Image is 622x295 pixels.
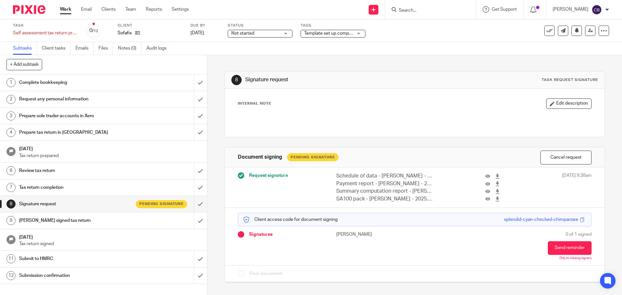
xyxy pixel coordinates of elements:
[19,271,131,280] h1: Submission confirmation
[287,153,339,161] div: Pending Signature
[6,59,42,70] button: + Add subtask
[6,199,16,209] div: 8
[13,30,78,36] div: Self assessment tax return process
[92,29,98,33] small: /12
[504,216,578,223] div: splendid-cyan-checked-chimpanzee
[231,31,254,36] span: Not started
[336,231,415,238] p: [PERSON_NAME]
[231,75,242,85] div: 8
[238,101,271,106] p: Internal Note
[548,241,592,255] button: Send reminder
[172,6,189,13] a: Settings
[6,128,16,137] div: 4
[139,201,184,207] span: Pending signature
[190,31,204,35] span: [DATE]
[398,8,456,14] input: Search
[118,23,182,28] label: Client
[19,199,131,209] h1: Signature request
[540,151,592,165] button: Cancel request
[542,77,598,83] div: Task request signature
[238,154,282,161] h1: Document signing
[60,6,71,13] a: Work
[19,166,131,176] h1: Review tax return
[13,5,45,14] img: Pixie
[559,256,592,260] p: Only to missing signers
[249,172,288,179] span: Request signature
[19,233,201,241] h1: [DATE]
[592,5,602,15] img: svg%3E
[19,111,131,121] h1: Prepare sole trader accounts in Xero
[6,183,16,192] div: 7
[13,23,78,28] label: Task
[6,111,16,120] div: 3
[125,6,136,13] a: Team
[249,270,282,277] span: Final document
[6,216,16,225] div: 9
[562,172,592,203] span: [DATE] 9:38am
[228,23,293,28] label: Status
[19,128,131,137] h1: Prepare tax return in [GEOGRAPHIC_DATA]
[336,172,434,180] p: Schedule of data - [PERSON_NAME] - 2025.pdf
[19,144,201,152] h1: [DATE]
[89,27,98,34] div: 0
[19,254,131,264] h1: Submit to HMRC
[553,6,588,13] p: [PERSON_NAME]
[190,23,220,28] label: Due by
[245,76,429,83] h1: Signature request
[243,216,338,223] p: Client access code for document signing
[19,183,131,192] h1: Tax return completion
[249,231,272,238] span: Signatures
[336,187,434,195] p: Summary computation report - [PERSON_NAME] - 2025.pdf
[304,31,357,36] span: Template set up complete
[6,95,16,104] div: 2
[6,78,16,87] div: 1
[336,195,434,203] p: SA100 pack - [PERSON_NAME] - 2025.pdf
[6,166,16,175] div: 6
[146,42,171,55] a: Audit logs
[42,42,71,55] a: Client tasks
[19,216,131,225] h1: [PERSON_NAME] signed tax return
[19,153,201,159] p: Tax return prepared
[6,254,16,263] div: 11
[19,78,131,87] h1: Complete bookkeeping
[301,23,365,28] label: Tags
[81,6,92,13] a: Email
[146,6,162,13] a: Reports
[98,42,113,55] a: Files
[75,42,94,55] a: Emails
[13,42,37,55] a: Subtasks
[118,42,142,55] a: Notes (0)
[546,98,592,109] button: Edit description
[19,241,201,247] p: Tax return signed
[19,94,131,104] h1: Request any personal information
[118,30,132,36] p: Sofafix
[336,180,434,187] p: Payment report - [PERSON_NAME] - 2025.pdf
[6,271,16,280] div: 12
[101,6,116,13] a: Clients
[566,231,592,238] span: 0 of 1 signed
[492,7,517,12] span: Get Support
